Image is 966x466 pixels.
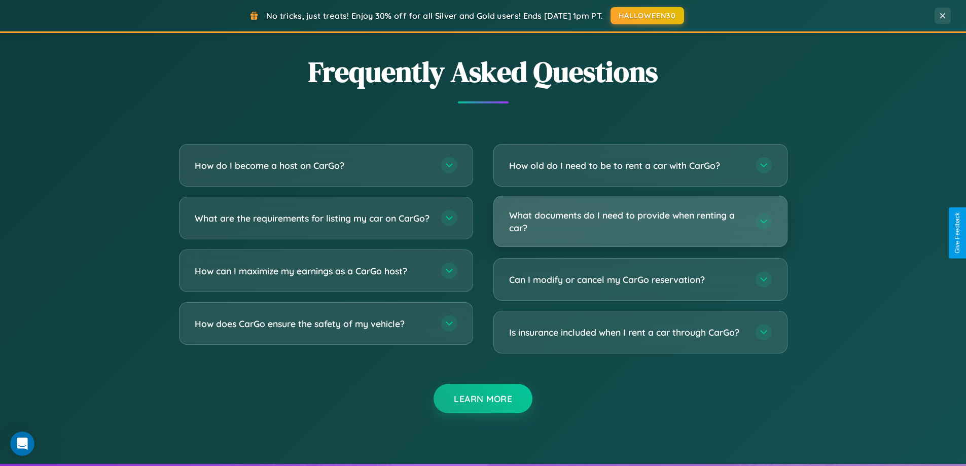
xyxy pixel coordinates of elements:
[195,159,431,172] h3: How do I become a host on CarGo?
[434,384,532,413] button: Learn More
[611,7,684,24] button: HALLOWEEN30
[195,212,431,225] h3: What are the requirements for listing my car on CarGo?
[509,209,745,234] h3: What documents do I need to provide when renting a car?
[509,326,745,339] h3: Is insurance included when I rent a car through CarGo?
[954,212,961,254] div: Give Feedback
[266,11,603,21] span: No tricks, just treats! Enjoy 30% off for all Silver and Gold users! Ends [DATE] 1pm PT.
[195,265,431,277] h3: How can I maximize my earnings as a CarGo host?
[195,317,431,330] h3: How does CarGo ensure the safety of my vehicle?
[509,159,745,172] h3: How old do I need to be to rent a car with CarGo?
[10,432,34,456] iframe: Intercom live chat
[179,52,788,91] h2: Frequently Asked Questions
[509,273,745,286] h3: Can I modify or cancel my CarGo reservation?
